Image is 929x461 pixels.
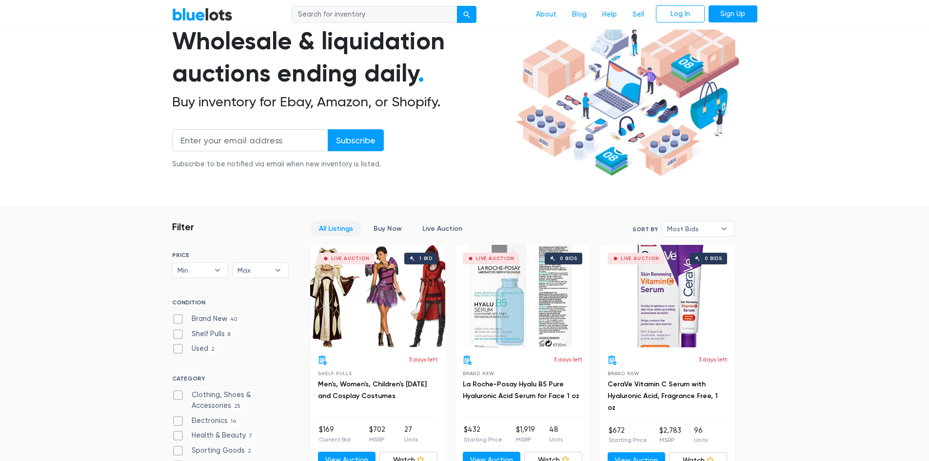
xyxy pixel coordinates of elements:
[178,263,210,278] span: Min
[621,256,659,261] div: Live Auction
[512,3,743,181] img: hero-ee84e7d0318cb26816c560f6b4441b76977f77a177738b4e94f68c95b2b83dbb.png
[549,435,563,444] p: Units
[659,425,681,445] li: $2,783
[609,425,647,445] li: $672
[172,329,234,340] label: Shelf Pulls
[549,424,563,444] li: 48
[528,5,564,24] a: About
[172,129,328,151] input: Enter your email address
[455,245,590,347] a: Live Auction 0 bids
[172,159,384,170] div: Subscribe to be notified via email when new inventory is listed.
[369,435,385,444] p: MSRP
[245,447,255,455] span: 2
[463,380,579,400] a: La Roche-Posay Hyalu B5 Pure Hyaluronic Acid Serum for Face 1 oz
[476,256,514,261] div: Live Auction
[172,445,255,456] label: Sporting Goods
[172,314,240,324] label: Brand New
[227,316,240,323] span: 40
[608,380,718,412] a: CeraVe Vitamin C Serum with Hyaluronic Acid, Fragrance Free, 1 oz
[600,245,735,347] a: Live Auction 0 bids
[207,263,228,278] b: ▾
[404,435,418,444] p: Units
[331,256,370,261] div: Live Auction
[564,5,594,24] a: Blog
[310,245,445,347] a: Live Auction 1 bid
[172,343,218,354] label: Used
[464,424,502,444] li: $432
[172,416,240,426] label: Electronics
[609,436,647,444] p: Starting Price
[656,5,705,23] a: Log In
[419,256,433,261] div: 1 bid
[172,94,512,110] h2: Buy inventory for Ebay, Amazon, or Shopify.
[369,424,385,444] li: $702
[318,380,427,400] a: Men's, Women's, Children's [DATE] and Cosplay Costumes
[608,371,639,376] span: Brand New
[659,436,681,444] p: MSRP
[698,355,727,364] p: 3 days left
[318,371,352,376] span: Shelf Pulls
[328,129,384,151] input: Subscribe
[172,7,233,21] a: BlueLots
[463,371,494,376] span: Brand New
[225,331,234,339] span: 8
[418,59,424,88] span: .
[709,5,757,23] a: Sign Up
[172,390,289,411] label: Clothing, Shoes & Accessories
[414,221,471,236] a: Live Auction
[311,221,361,236] a: All Listings
[319,424,351,444] li: $169
[594,5,625,24] a: Help
[268,263,288,278] b: ▾
[667,221,716,236] span: Most Bids
[714,221,734,236] b: ▾
[694,436,708,444] p: Units
[365,221,410,236] a: Buy Now
[246,432,256,440] span: 7
[705,256,722,261] div: 0 bids
[625,5,652,24] a: Sell
[172,375,289,386] h6: CATEGORY
[172,221,194,233] h3: Filter
[694,425,708,445] li: 96
[237,263,270,278] span: Max
[172,252,289,259] h6: PRICE
[208,346,218,354] span: 2
[319,435,351,444] p: Current Bid
[172,299,289,310] h6: CONDITION
[464,435,502,444] p: Starting Price
[516,435,535,444] p: MSRP
[560,256,577,261] div: 0 bids
[553,355,582,364] p: 3 days left
[633,225,658,234] label: Sort By
[172,25,512,90] h1: Wholesale & liquidation auctions ending daily
[404,424,418,444] li: 27
[231,402,244,410] span: 25
[516,424,535,444] li: $1,919
[228,418,240,425] span: 14
[409,355,437,364] p: 3 days left
[292,6,457,23] input: Search for inventory
[172,430,256,441] label: Health & Beauty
